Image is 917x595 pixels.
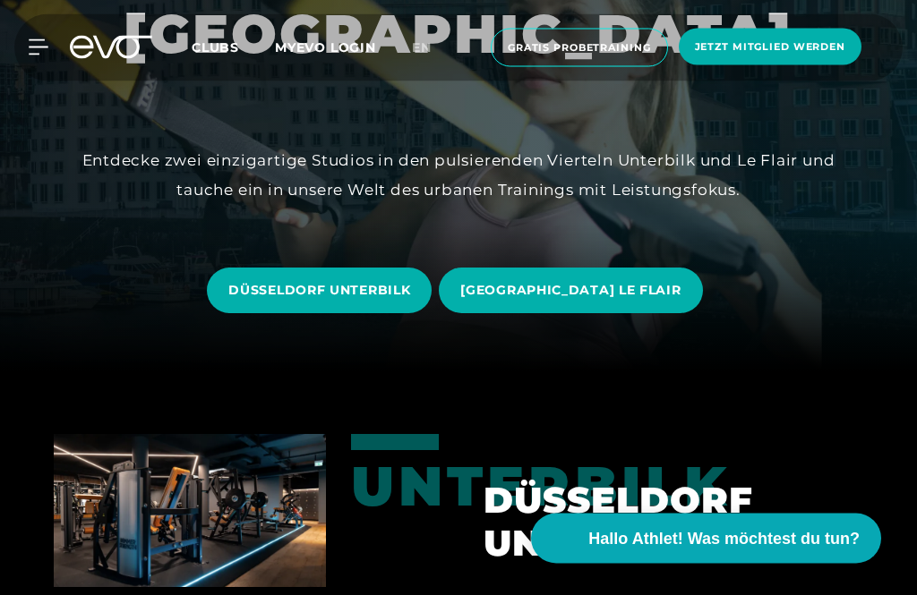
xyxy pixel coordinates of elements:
[207,255,439,327] a: DÜSSELDORF UNTERBILK
[82,147,836,205] div: Entdecke zwei einzigartige Studios in den pulsierenden Vierteln Unterbilk und Le Flair und tauche...
[439,255,709,327] a: [GEOGRAPHIC_DATA] LE FLAIR
[192,38,275,55] a: Clubs
[695,39,845,55] span: Jetzt Mitglied werden
[54,435,326,588] img: Düsseldorf Unterbilk
[508,40,651,55] span: Gratis Probetraining
[588,527,860,551] span: Hallo Athlet! Was möchtest du tun?
[412,39,432,55] span: en
[412,38,453,58] a: en
[460,282,681,301] span: [GEOGRAPHIC_DATA] LE FLAIR
[531,514,881,564] button: Hallo Athlet! Was möchtest du tun?
[275,39,376,55] a: MYEVO LOGIN
[192,39,239,55] span: Clubs
[484,480,863,565] h2: Düsseldorf Unterbilk
[673,29,867,67] a: Jetzt Mitglied werden
[228,282,410,301] span: DÜSSELDORF UNTERBILK
[485,29,673,67] a: Gratis Probetraining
